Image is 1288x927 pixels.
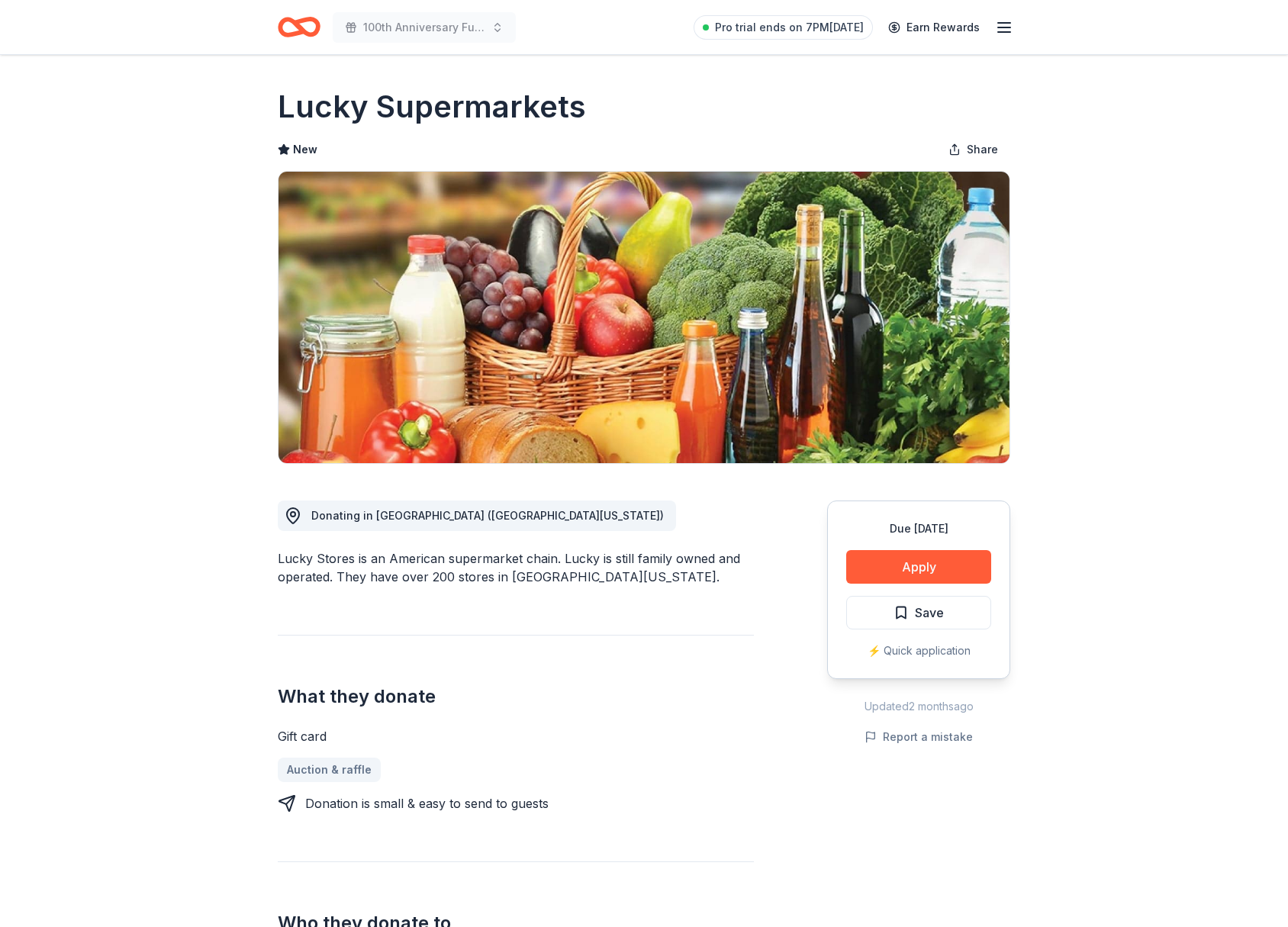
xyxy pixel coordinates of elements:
[278,684,754,709] h2: What they donate
[278,727,754,745] div: Gift card
[846,596,991,629] button: Save
[967,140,998,159] span: Share
[879,14,989,41] a: Earn Rewards
[846,550,991,584] button: Apply
[865,728,973,746] button: Report a mistake
[333,12,516,43] button: 100th Anniversary Fundraiser
[278,85,586,128] h1: Lucky Supermarkets
[827,697,1010,716] div: Updated 2 months ago
[846,520,991,538] div: Due [DATE]
[915,603,944,623] span: Save
[311,509,664,522] span: Donating in [GEOGRAPHIC_DATA] ([GEOGRAPHIC_DATA][US_STATE])
[715,18,864,37] span: Pro trial ends on 7PM[DATE]
[846,642,991,660] div: ⚡️ Quick application
[279,172,1009,463] img: Image for Lucky Supermarkets
[278,9,320,45] a: Home
[936,134,1010,165] button: Share
[694,15,873,40] a: Pro trial ends on 7PM[DATE]
[363,18,485,37] span: 100th Anniversary Fundraiser
[305,794,549,813] div: Donation is small & easy to send to guests
[293,140,317,159] span: New
[278,758,381,782] a: Auction & raffle
[278,549,754,586] div: Lucky Stores is an American supermarket chain. Lucky is still family owned and operated. They hav...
